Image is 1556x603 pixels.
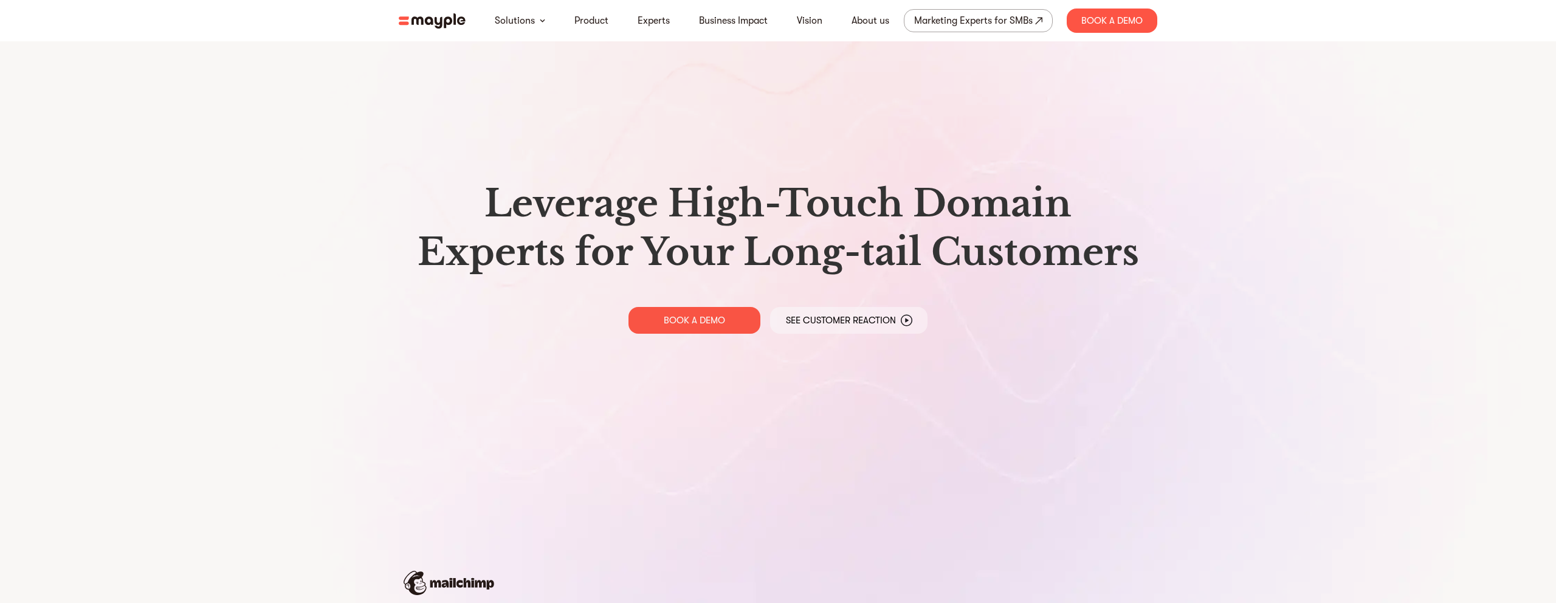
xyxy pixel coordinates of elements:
[664,314,725,326] p: BOOK A DEMO
[404,571,494,595] img: mailchimp-logo
[786,314,896,326] p: See Customer Reaction
[797,13,822,28] a: Vision
[574,13,608,28] a: Product
[408,179,1148,277] h1: Leverage High-Touch Domain Experts for Your Long-tail Customers
[770,307,928,334] a: See Customer Reaction
[495,13,535,28] a: Solutions
[638,13,670,28] a: Experts
[852,13,889,28] a: About us
[699,13,768,28] a: Business Impact
[399,13,466,29] img: mayple-logo
[1067,9,1157,33] div: Book A Demo
[904,9,1053,32] a: Marketing Experts for SMBs
[628,307,760,334] a: BOOK A DEMO
[914,12,1033,29] div: Marketing Experts for SMBs
[540,19,545,22] img: arrow-down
